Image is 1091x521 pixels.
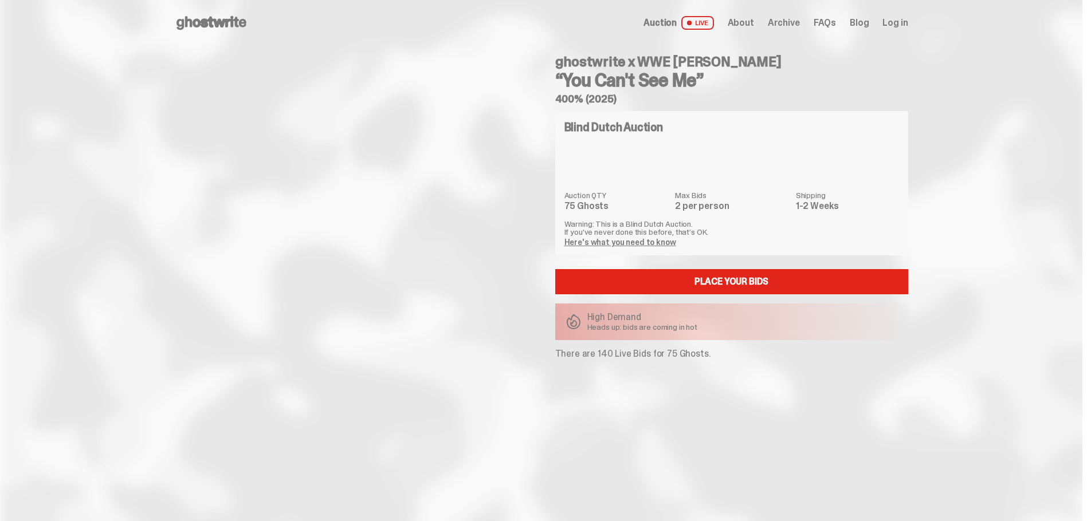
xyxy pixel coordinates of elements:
[555,269,908,294] a: Place your Bids
[643,18,677,27] span: Auction
[555,94,908,104] h5: 400% (2025)
[882,18,908,27] a: Log in
[796,202,899,211] dd: 1-2 Weeks
[681,16,714,30] span: LIVE
[728,18,754,27] a: About
[587,323,698,331] p: Heads up: bids are coming in hot
[850,18,869,27] a: Blog
[564,220,899,236] p: Warning: This is a Blind Dutch Auction. If you’ve never done this before, that’s OK.
[675,202,788,211] dd: 2 per person
[796,191,899,199] dt: Shipping
[555,71,908,89] h3: “You Can't See Me”
[564,191,669,199] dt: Auction QTY
[555,349,908,358] p: There are 140 Live Bids for 75 Ghosts.
[587,313,698,322] p: High Demand
[564,121,663,133] h4: Blind Dutch Auction
[768,18,800,27] a: Archive
[564,202,669,211] dd: 75 Ghosts
[675,191,788,199] dt: Max Bids
[555,55,908,69] h4: ghostwrite x WWE [PERSON_NAME]
[814,18,836,27] a: FAQs
[564,237,676,247] a: Here's what you need to know
[643,16,713,30] a: Auction LIVE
